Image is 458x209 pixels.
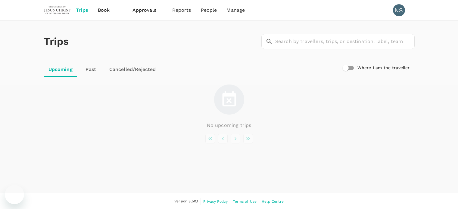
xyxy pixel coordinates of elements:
a: Privacy Policy [203,198,228,205]
span: Terms of Use [233,199,257,204]
span: Privacy Policy [203,199,228,204]
input: Search by travellers, trips, or destination, label, team [275,34,415,49]
a: Upcoming [44,62,77,77]
p: No upcoming trips [207,122,251,129]
div: NS [393,4,405,16]
span: Version 3.50.1 [174,198,198,204]
span: Reports [172,7,191,14]
span: People [201,7,217,14]
span: Approvals [132,7,163,14]
a: Cancelled/Rejected [104,62,161,77]
a: Past [77,62,104,77]
h6: Where I am the traveller [357,65,410,71]
span: Trips [76,7,88,14]
img: The Malaysian Church of Jesus Christ of Latter-day Saints [44,4,71,17]
iframe: Button to launch messaging window [5,185,24,204]
span: Book [98,7,110,14]
span: Help Centre [262,199,284,204]
nav: pagination navigation [204,134,254,143]
span: Manage [226,7,245,14]
h1: Trips [44,21,69,62]
a: Help Centre [262,198,284,205]
a: Terms of Use [233,198,257,205]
